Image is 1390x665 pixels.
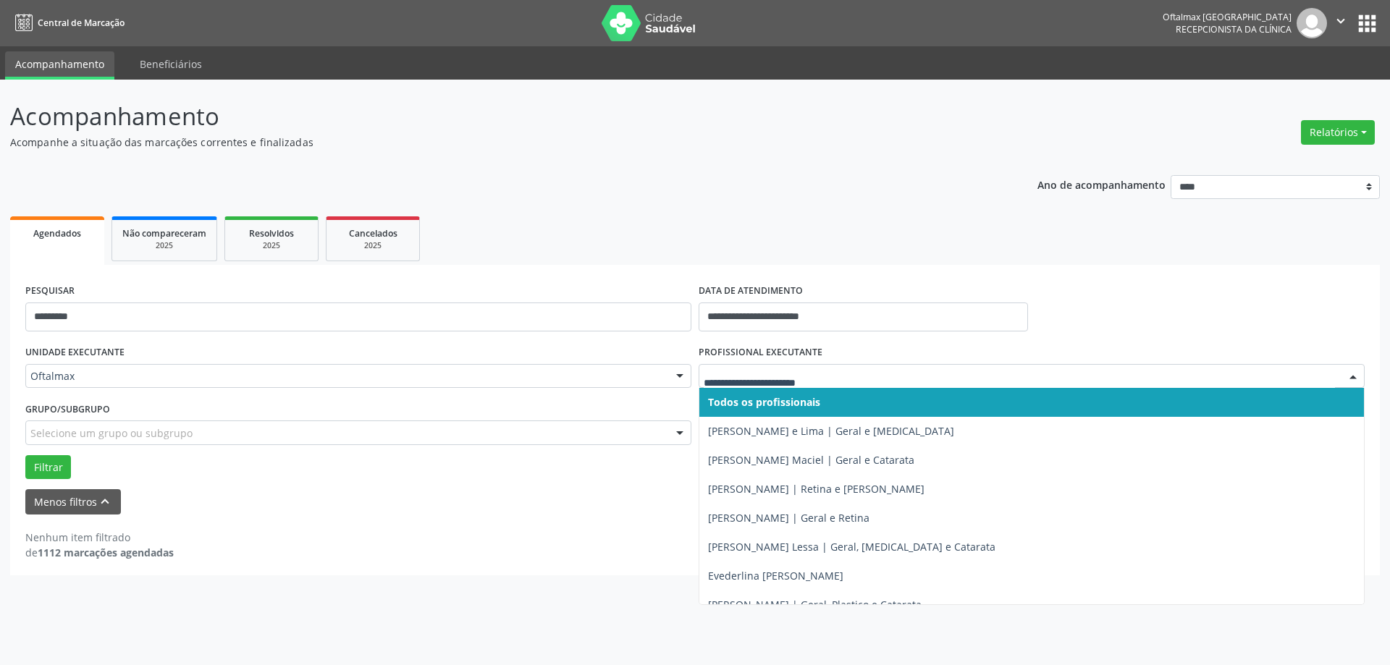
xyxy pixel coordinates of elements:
[1327,8,1355,38] button: 
[30,425,193,441] span: Selecione um grupo ou subgrupo
[30,369,662,384] span: Oftalmax
[10,135,969,150] p: Acompanhe a situação das marcações correntes e finalizadas
[1037,175,1166,193] p: Ano de acompanhamento
[38,546,174,559] strong: 1112 marcações agendadas
[235,240,308,251] div: 2025
[708,598,922,611] span: [PERSON_NAME] | Geral, Plastico e Catarata
[25,280,75,302] label: PESQUISAR
[708,540,995,554] span: [PERSON_NAME] Lessa | Geral, [MEDICAL_DATA] e Catarata
[5,51,114,80] a: Acompanhamento
[25,530,174,545] div: Nenhum item filtrado
[33,227,81,240] span: Agendados
[699,342,822,364] label: PROFISSIONAL EXECUTANTE
[38,17,125,29] span: Central de Marcação
[708,453,914,467] span: [PERSON_NAME] Maciel | Geral e Catarata
[708,569,843,583] span: Evederlina [PERSON_NAME]
[1355,11,1380,36] button: apps
[25,545,174,560] div: de
[122,227,206,240] span: Não compareceram
[249,227,294,240] span: Resolvidos
[1301,120,1375,145] button: Relatórios
[130,51,212,77] a: Beneficiários
[10,98,969,135] p: Acompanhamento
[122,240,206,251] div: 2025
[708,424,954,438] span: [PERSON_NAME] e Lima | Geral e [MEDICAL_DATA]
[337,240,409,251] div: 2025
[699,280,803,302] label: DATA DE ATENDIMENTO
[25,489,121,514] button: Menos filtroskeyboard_arrow_up
[97,494,113,509] i: keyboard_arrow_up
[708,511,869,525] span: [PERSON_NAME] | Geral e Retina
[25,342,125,364] label: UNIDADE EXECUTANTE
[349,227,397,240] span: Cancelados
[708,395,820,409] span: Todos os profissionais
[1176,23,1292,35] span: Recepcionista da clínica
[1163,11,1292,23] div: Oftalmax [GEOGRAPHIC_DATA]
[1333,13,1349,29] i: 
[25,398,110,420] label: Grupo/Subgrupo
[10,11,125,35] a: Central de Marcação
[708,482,924,496] span: [PERSON_NAME] | Retina e [PERSON_NAME]
[25,455,71,480] button: Filtrar
[1297,8,1327,38] img: img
